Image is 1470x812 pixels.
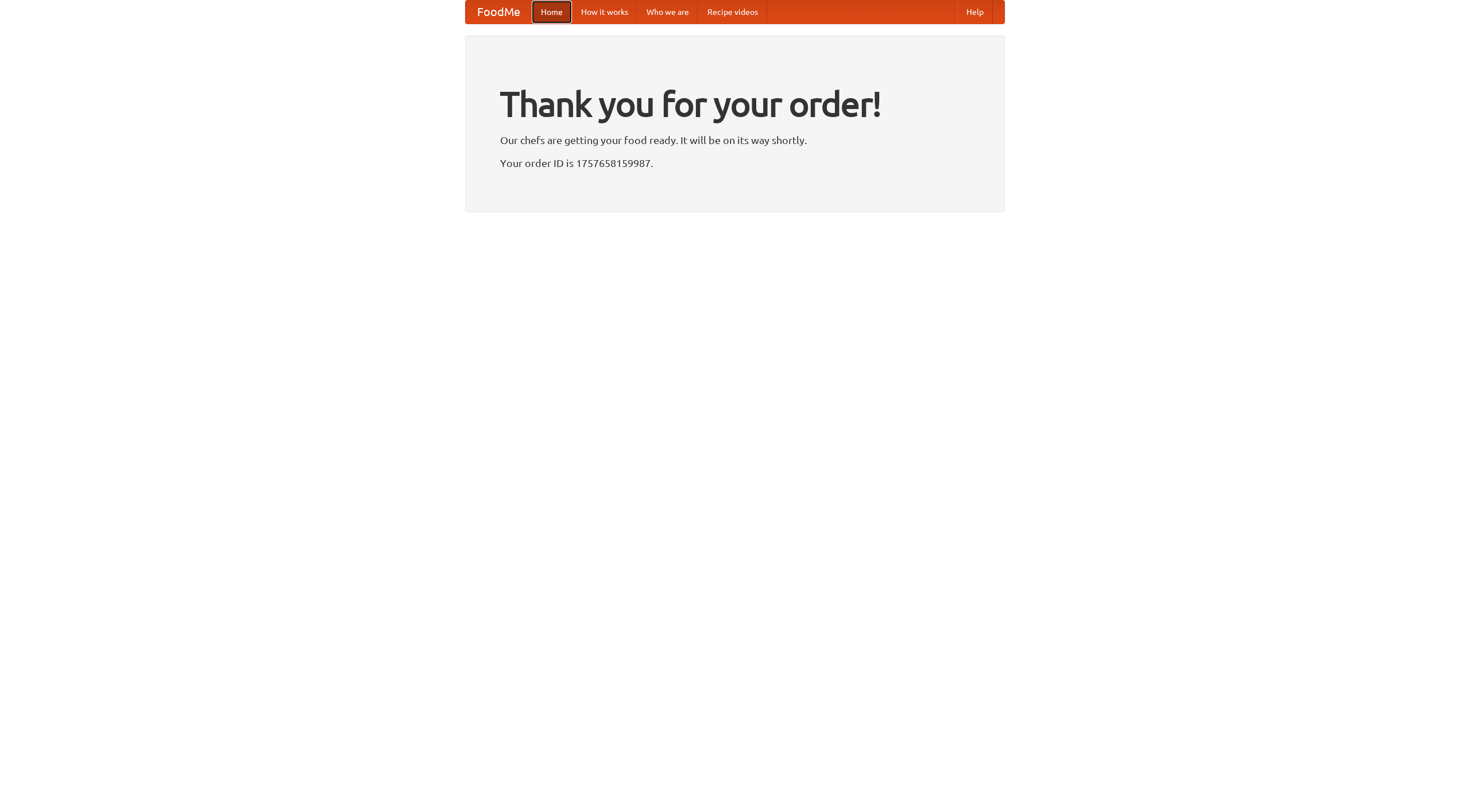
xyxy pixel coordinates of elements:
[500,76,970,131] h1: Thank you for your order!
[957,1,993,24] a: Help
[500,154,970,172] p: Your order ID is 1757658159987.
[637,1,698,24] a: Who we are
[572,1,637,24] a: How it works
[500,131,970,149] p: Our chefs are getting your food ready. It will be on its way shortly.
[466,1,532,24] a: FoodMe
[698,1,767,24] a: Recipe videos
[532,1,572,24] a: Home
